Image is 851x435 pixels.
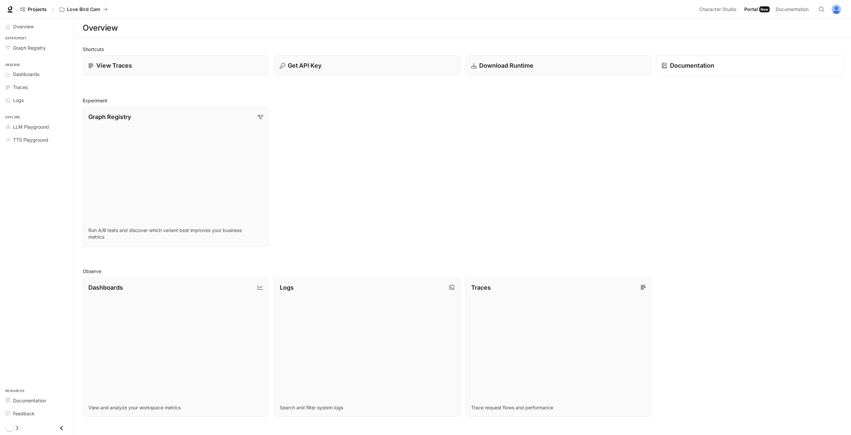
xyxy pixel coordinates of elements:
[17,3,50,16] a: Go to projects
[83,97,843,104] h2: Experiment
[3,21,72,32] a: Overview
[274,277,460,417] a: LogsSearch and filter system logs
[697,3,741,16] a: Character Studio
[3,121,72,133] a: LLM Playground
[832,5,841,14] img: User avatar
[656,55,844,76] a: Documentation
[3,134,72,146] a: TTS Playground
[815,3,828,16] button: Open Command Menu
[288,61,321,70] p: Get API Key
[471,404,646,411] p: Trace request flows and performance
[83,55,269,76] a: View Traces
[88,283,123,292] p: Dashboards
[3,395,72,406] a: Documentation
[83,21,118,35] h1: Overview
[3,81,72,93] a: Traces
[3,408,72,419] a: Feedback
[479,61,534,70] p: Download Runtime
[13,44,46,51] span: Graph Registry
[274,55,460,76] button: Get API Key
[67,7,100,12] p: Love Bird Cam
[88,227,263,240] p: Run A/B tests and discover which variant best improves your business metrics
[3,68,72,80] a: Dashboards
[776,5,809,14] span: Documentation
[57,3,111,16] button: All workspaces
[13,84,28,91] span: Traces
[466,277,652,417] a: TracesTrace request flows and performance
[466,55,652,76] a: Download Runtime
[830,3,843,16] button: User avatar
[670,61,714,70] p: Documentation
[83,268,843,275] h2: Observe
[773,3,814,16] a: Documentation
[88,404,263,411] p: View and analyze your workspace metrics
[13,123,49,130] span: LLM Playground
[13,410,35,417] span: Feedback
[744,5,758,14] span: Portal
[83,107,269,246] a: Graph RegistryRun A/B tests and discover which variant best improves your business metrics
[6,424,13,431] span: Dark mode toggle
[3,94,72,106] a: Logs
[13,397,46,404] span: Documentation
[280,404,455,411] p: Search and filter system logs
[96,61,132,70] p: View Traces
[83,277,269,417] a: DashboardsView and analyze your workspace metrics
[13,23,34,30] span: Overview
[759,6,770,12] div: New
[3,42,72,54] a: Graph Registry
[28,7,47,12] span: Projects
[13,136,48,143] span: TTS Playground
[54,421,69,435] button: Close drawer
[280,283,294,292] p: Logs
[13,71,39,78] span: Dashboards
[50,6,57,13] div: /
[83,46,843,53] h2: Shortcuts
[13,97,24,104] span: Logs
[699,5,736,14] span: Character Studio
[471,283,491,292] p: Traces
[742,3,772,16] a: PortalNew
[88,112,131,121] p: Graph Registry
